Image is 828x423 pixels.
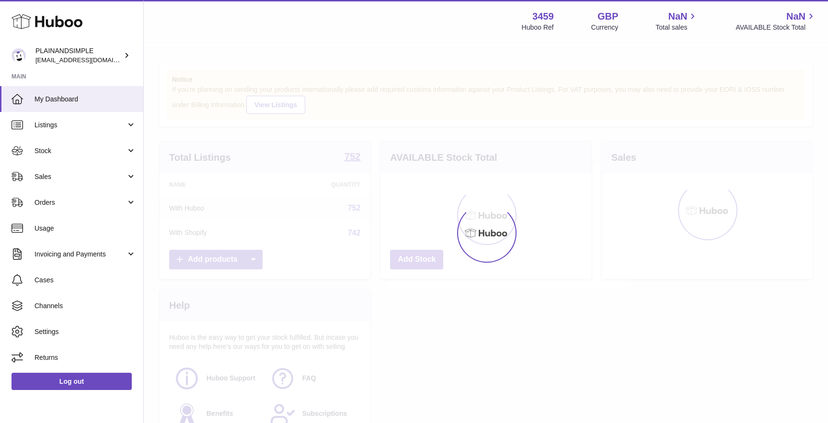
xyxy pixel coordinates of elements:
[34,276,136,285] span: Cases
[34,121,126,130] span: Listings
[522,23,554,32] div: Huboo Ref
[736,23,816,32] span: AVAILABLE Stock Total
[35,56,141,64] span: [EMAIL_ADDRESS][DOMAIN_NAME]
[34,327,136,336] span: Settings
[786,10,805,23] span: NaN
[34,353,136,362] span: Returns
[34,250,126,259] span: Invoicing and Payments
[11,48,26,63] img: duco@plainandsimple.com
[598,10,618,23] strong: GBP
[736,10,816,32] a: NaN AVAILABLE Stock Total
[532,10,554,23] strong: 3459
[34,172,126,181] span: Sales
[34,198,126,207] span: Orders
[668,10,687,23] span: NaN
[34,224,136,233] span: Usage
[34,95,136,104] span: My Dashboard
[34,301,136,311] span: Channels
[35,46,122,65] div: PLAINANDSIMPLE
[591,23,619,32] div: Currency
[655,23,698,32] span: Total sales
[11,373,132,390] a: Log out
[34,146,126,156] span: Stock
[655,10,698,32] a: NaN Total sales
